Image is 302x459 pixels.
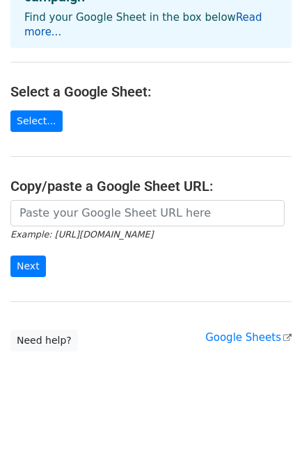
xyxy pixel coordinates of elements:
[10,200,285,226] input: Paste your Google Sheet URL here
[10,83,292,100] h4: Select a Google Sheet:
[10,229,153,240] small: Example: [URL][DOMAIN_NAME]
[10,330,78,351] a: Need help?
[24,11,262,38] a: Read more...
[24,10,278,40] p: Find your Google Sheet in the box below
[232,392,302,459] iframe: Chat Widget
[10,178,292,194] h4: Copy/paste a Google Sheet URL:
[205,331,292,344] a: Google Sheets
[10,256,46,277] input: Next
[10,110,63,132] a: Select...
